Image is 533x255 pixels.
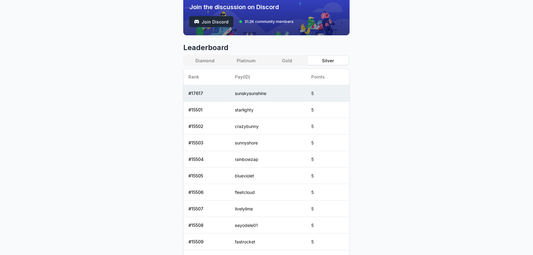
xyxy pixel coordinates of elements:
td: 5 [306,118,349,135]
img: test [194,19,199,24]
td: # 15504 [184,151,230,168]
td: # 17617 [184,85,230,102]
td: fastrocket [230,234,306,250]
td: # 15503 [184,135,230,151]
td: 5 [306,102,349,118]
button: Silver [308,56,349,65]
span: Leaderboard [183,43,350,53]
td: # 15508 [184,217,230,234]
td: sunnyshore [230,135,306,151]
td: 5 [306,135,349,151]
td: # 15507 [184,201,230,217]
td: blueviolet [230,168,306,184]
button: Diamond [184,56,225,65]
td: # 15506 [184,184,230,201]
td: 5 [306,151,349,168]
td: 5 [306,184,349,201]
td: eayodele01 [230,217,306,234]
span: Join the discussion on Discord [189,3,294,11]
th: Pay(ID) [230,69,306,85]
td: 5 [306,234,349,250]
td: # 15502 [184,118,230,135]
td: # 15509 [184,234,230,250]
td: 5 [306,201,349,217]
td: starlighty [230,102,306,118]
td: rainbowzap [230,151,306,168]
td: livelylime [230,201,306,217]
a: testJoin Discord [189,16,233,27]
span: Join Discord [202,19,228,25]
td: 5 [306,217,349,234]
th: Points [306,69,349,85]
td: fleetcloud [230,184,306,201]
td: # 15501 [184,102,230,118]
td: 5 [306,168,349,184]
td: sunskysunshine [230,85,306,102]
td: # 15505 [184,168,230,184]
td: 5 [306,85,349,102]
button: Gold [267,56,308,65]
td: crazybunny [230,118,306,135]
button: Platinum [225,56,266,65]
th: Rank [184,69,230,85]
span: 31.2K community members [244,19,294,24]
button: Join Discord [189,16,233,27]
